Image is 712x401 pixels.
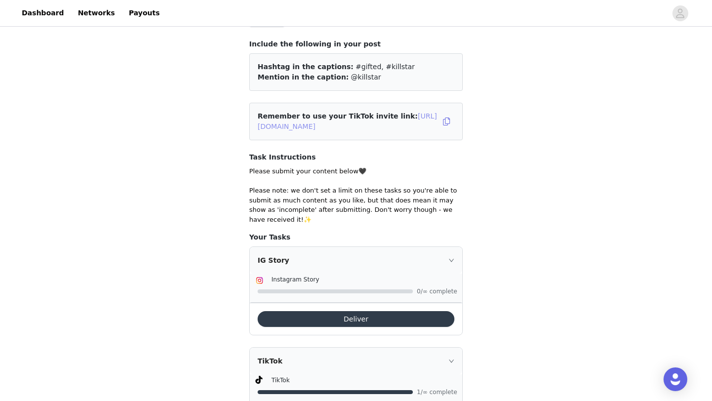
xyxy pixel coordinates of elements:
span: 0/∞ complete [417,288,456,294]
div: icon: rightIG Story [250,247,462,274]
p: Please submit your content below🖤 [249,166,463,176]
span: TikTok [271,377,290,384]
span: Hashtag in the captions: [258,63,354,71]
a: Payouts [123,2,166,24]
div: icon: rightTikTok [250,348,462,374]
h4: Your Tasks [249,232,463,242]
i: icon: right [448,358,454,364]
a: Dashboard [16,2,70,24]
p: Please note: we don't set a limit on these tasks so you're able to submit as much content as you ... [249,186,463,224]
span: 1/∞ complete [417,389,456,395]
span: Remember to use your TikTok invite link: [258,112,437,130]
span: Instagram Story [271,276,319,283]
img: Instagram Icon [256,277,264,284]
i: icon: right [448,257,454,263]
span: #gifted, #killstar [356,63,415,71]
span: @killstar [351,73,381,81]
h4: Task Instructions [249,152,463,162]
button: Deliver [258,311,454,327]
div: avatar [675,5,685,21]
a: Networks [72,2,121,24]
h4: Include the following in your post [249,39,463,49]
span: Mention in the caption: [258,73,349,81]
div: Open Intercom Messenger [664,367,687,391]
